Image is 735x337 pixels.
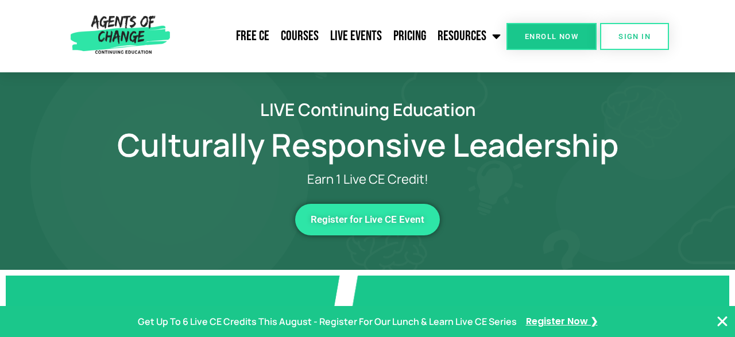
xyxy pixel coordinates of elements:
a: Free CE [230,22,275,51]
p: Get Up To 6 Live CE Credits This August - Register For Our Lunch & Learn Live CE Series [138,313,517,330]
h2: LIVE Continuing Education [40,101,695,118]
a: Resources [432,22,506,51]
span: SIGN IN [618,33,651,40]
nav: Menu [175,22,506,51]
span: Enroll Now [525,33,578,40]
h1: Culturally Responsive Leadership [40,129,695,161]
a: Enroll Now [506,23,597,50]
a: Courses [275,22,324,51]
a: Live Events [324,22,388,51]
a: Register for Live CE Event [295,204,440,235]
a: Register Now ❯ [526,313,598,330]
span: Register for Live CE Event [311,215,424,224]
a: Pricing [388,22,432,51]
button: Close Banner [715,315,729,328]
a: SIGN IN [600,23,669,50]
p: Earn 1 Live CE Credit! [86,172,649,187]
